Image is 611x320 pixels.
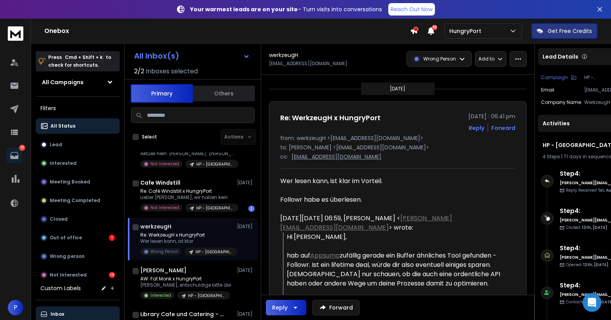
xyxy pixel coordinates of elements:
[237,223,255,230] p: [DATE]
[134,67,144,76] span: 2 / 2
[36,230,120,246] button: Out of office1
[50,142,62,148] p: Lead
[36,103,120,114] h3: Filters
[583,262,608,268] span: 12th, [DATE]
[196,249,233,255] p: HP - [GEOGRAPHIC_DATA]
[7,148,22,163] a: 14
[287,232,507,316] div: Hi [PERSON_NAME],
[388,3,435,16] a: Reach Out Now
[142,134,157,140] label: Select
[266,300,306,315] button: Reply
[50,216,68,222] p: Closed
[280,144,515,151] p: to: [PERSON_NAME] <[EMAIL_ADDRESS][DOMAIN_NAME]>
[36,267,120,283] button: Not Interested13
[50,253,85,259] p: Wrong person
[109,235,115,241] div: 1
[150,249,178,254] p: Wrong Person
[190,5,298,13] strong: Your warmest leads are on your site
[140,276,231,282] p: AW: Fat Monk x HungryPort
[469,124,484,132] button: Reply
[280,176,507,186] div: Wer lesen kann, ist klar im Vorteil.
[50,160,77,166] p: Interested
[36,211,120,227] button: Closed
[40,284,81,292] h3: Custom Labels
[140,232,234,238] p: Re: WerkzeugH x HungryPort
[280,214,452,232] a: [PERSON_NAME][EMAIL_ADDRESS][DOMAIN_NAME]
[543,53,578,61] p: Lead Details
[36,249,120,264] button: Wrong person
[36,118,120,134] button: All Status
[50,197,100,204] p: Meeting Completed
[44,26,410,36] h1: Onebox
[287,251,507,288] div: hab auf zufällig gerade ein Buffer ähnliches Tool gefunden - Followr. Ist ein lifetime deal, würd...
[36,156,120,171] button: Interested
[134,52,179,60] h1: All Inbox(s)
[423,56,456,62] p: Wrong Person
[48,54,111,69] p: Press to check for shortcuts.
[280,153,288,161] p: cc:
[109,272,115,278] div: 13
[566,225,607,230] p: Clicked
[50,179,90,185] p: Meeting Booked
[140,223,171,230] h1: werkzeugH
[491,124,515,132] div: Forward
[478,56,494,62] p: Add to
[146,67,198,76] h3: Inboxes selected
[449,27,484,35] p: HungryPort
[8,300,23,315] button: P
[269,51,298,59] h1: werkzeugH
[140,310,226,318] h1: Library Cafe und Catering - [PERSON_NAME]
[64,53,104,62] span: Cmd + Shift + k
[432,25,437,30] span: 50
[150,205,179,211] p: Not Interested
[272,304,288,311] div: Reply
[196,161,234,167] p: HP - [GEOGRAPHIC_DATA]
[269,61,347,67] p: [EMAIL_ADDRESS][DOMAIN_NAME]
[541,87,554,93] p: Email
[541,74,568,81] p: Campaign
[150,161,179,167] p: Not Interested
[140,150,234,157] p: Aktuell nein. [PERSON_NAME]: [PERSON_NAME]
[582,225,607,230] span: 12th, [DATE]
[50,235,82,241] p: Out of office
[140,282,231,288] p: [PERSON_NAME], entschuldige bitte die
[140,188,234,194] p: Re: Café Windstill x HungryPort
[8,26,23,41] img: logo
[196,205,234,211] p: HP - [GEOGRAPHIC_DATA]
[51,311,64,317] p: Inbox
[531,23,597,39] button: Get Free Credits
[237,180,255,186] p: [DATE]
[312,300,360,315] button: Forward
[19,145,25,151] p: 14
[51,123,75,129] p: All Status
[36,137,120,152] button: Lead
[140,194,234,201] p: Lieber [PERSON_NAME], wir haben kein
[50,272,87,278] p: Not Interested
[548,27,592,35] p: Get Free Credits
[390,86,405,92] p: [DATE]
[541,74,576,81] button: Campaign
[541,99,581,106] p: Company Name
[193,85,255,102] button: Others
[140,179,180,187] h1: Cafe Windstill
[280,214,507,232] div: [DATE][DATE] 06:59, [PERSON_NAME] < > wrote:
[42,78,84,86] h1: All Campaigns
[543,153,560,160] span: 4 Steps
[140,266,187,274] h1: [PERSON_NAME]
[36,74,120,90] button: All Campaigns
[131,84,193,103] button: Primary
[280,195,507,204] div: Followr habe es überlesen.
[36,193,120,208] button: Meeting Completed
[140,238,234,244] p: Wer lesen kann, ist klar
[36,174,120,190] button: Meeting Booked
[391,5,433,13] p: Reach Out Now
[128,48,256,64] button: All Inbox(s)
[150,292,171,298] p: Interested
[280,112,381,123] h1: Re: WerkzeugH x HungryPort
[190,5,382,13] p: – Turn visits into conversations
[583,293,601,312] div: Open Intercom Messenger
[292,153,381,161] p: [EMAIL_ADDRESS][DOMAIN_NAME]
